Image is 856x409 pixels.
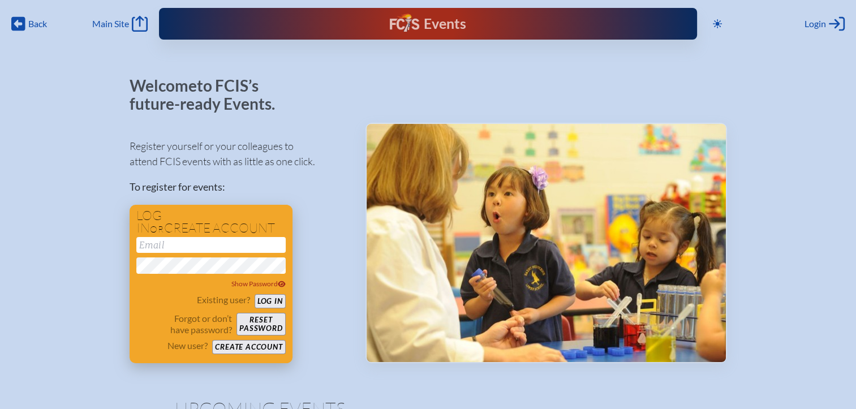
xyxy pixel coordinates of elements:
p: Forgot or don’t have password? [136,313,233,335]
input: Email [136,237,286,253]
p: To register for events: [130,179,347,195]
p: New user? [167,340,208,351]
p: Welcome to FCIS’s future-ready Events. [130,77,288,113]
button: Resetpassword [236,313,285,335]
p: Existing user? [197,294,250,305]
button: Create account [212,340,285,354]
p: Register yourself or your colleagues to attend FCIS events with as little as one click. [130,139,347,169]
h1: Log in create account [136,209,286,235]
button: Log in [255,294,286,308]
span: Back [28,18,47,29]
span: Show Password [231,279,286,288]
a: Main Site [92,16,148,32]
span: Main Site [92,18,129,29]
img: Events [367,124,726,363]
span: Login [805,18,826,29]
span: or [150,223,164,235]
div: FCIS Events — Future ready [312,14,544,34]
